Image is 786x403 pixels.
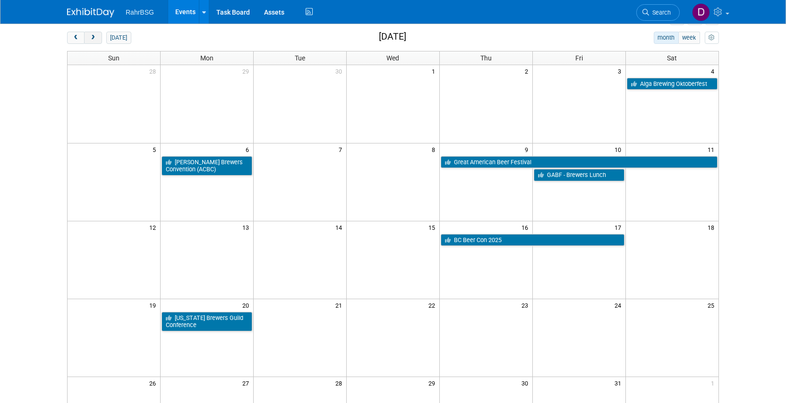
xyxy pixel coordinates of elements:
[707,143,718,155] span: 11
[427,377,439,389] span: 29
[106,32,131,44] button: [DATE]
[614,143,625,155] span: 10
[654,32,679,44] button: month
[84,32,102,44] button: next
[386,54,399,62] span: Wed
[521,299,532,311] span: 23
[241,221,253,233] span: 13
[710,377,718,389] span: 1
[148,299,160,311] span: 19
[334,65,346,77] span: 30
[709,35,715,41] i: Personalize Calendar
[67,8,114,17] img: ExhibitDay
[521,221,532,233] span: 16
[200,54,214,62] span: Mon
[431,143,439,155] span: 8
[148,377,160,389] span: 26
[521,377,532,389] span: 30
[162,312,252,331] a: [US_STATE] Brewers Guild Conference
[480,54,492,62] span: Thu
[707,299,718,311] span: 25
[524,143,532,155] span: 9
[295,54,305,62] span: Tue
[152,143,160,155] span: 5
[334,299,346,311] span: 21
[67,32,85,44] button: prev
[126,8,154,16] span: RahrBSG
[614,299,625,311] span: 24
[575,54,583,62] span: Fri
[162,156,252,176] a: [PERSON_NAME] Brewers Convention (ACBC)
[627,78,718,90] a: Alga Brewing Oktoberfest
[678,32,700,44] button: week
[707,221,718,233] span: 18
[334,377,346,389] span: 28
[148,65,160,77] span: 28
[241,299,253,311] span: 20
[379,32,406,42] h2: [DATE]
[338,143,346,155] span: 7
[241,65,253,77] span: 29
[431,65,439,77] span: 1
[614,221,625,233] span: 17
[667,54,677,62] span: Sat
[334,221,346,233] span: 14
[441,156,718,168] a: Great American Beer Festival
[692,3,710,21] img: Dan Kearney
[614,377,625,389] span: 31
[617,65,625,77] span: 3
[108,54,120,62] span: Sun
[705,32,719,44] button: myCustomButton
[427,299,439,311] span: 22
[710,65,718,77] span: 4
[441,234,624,246] a: BC Beer Con 2025
[427,221,439,233] span: 15
[524,65,532,77] span: 2
[241,377,253,389] span: 27
[245,143,253,155] span: 6
[649,9,671,16] span: Search
[636,4,680,21] a: Search
[148,221,160,233] span: 12
[534,169,624,181] a: GABF - Brewers Lunch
